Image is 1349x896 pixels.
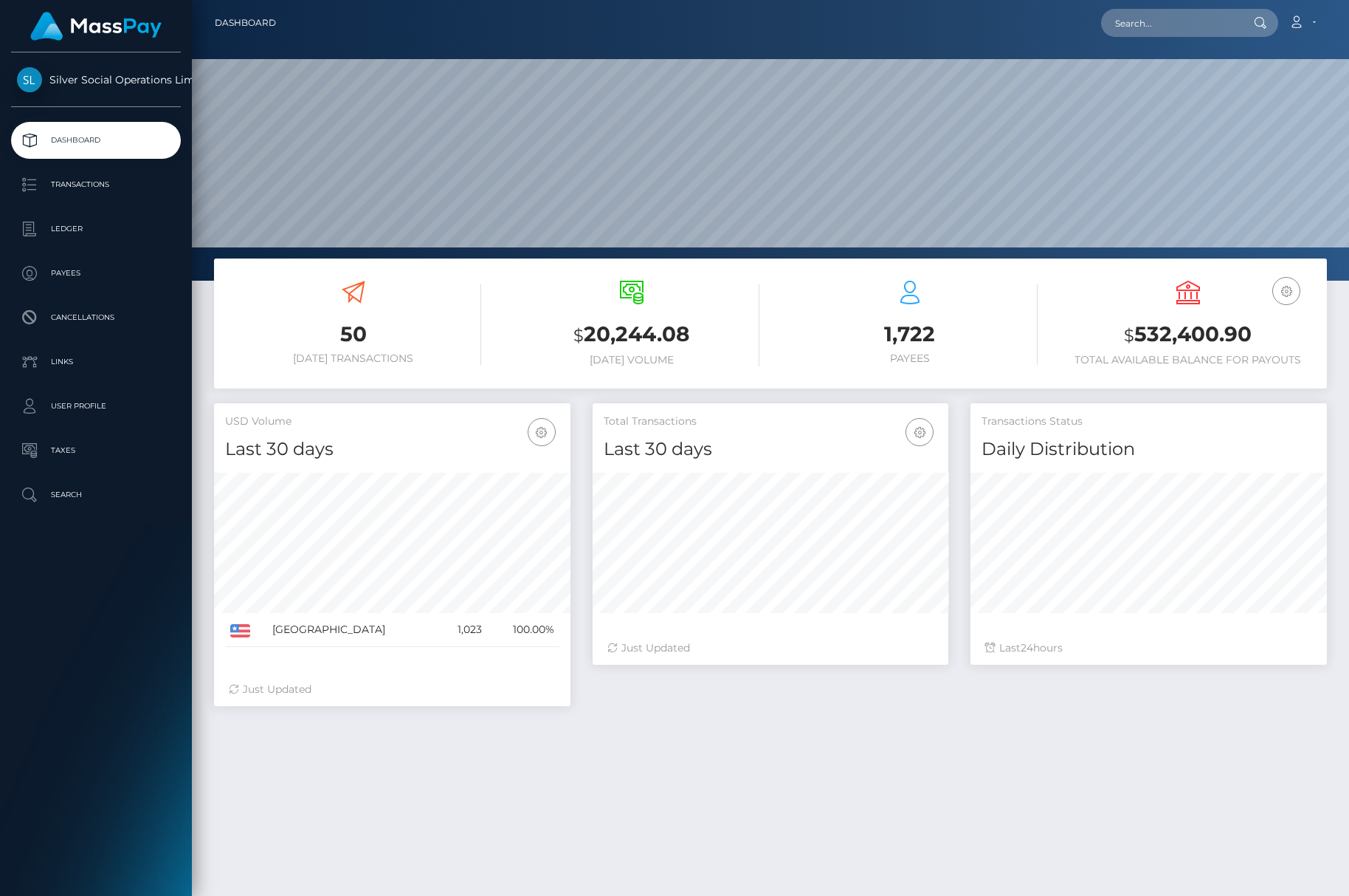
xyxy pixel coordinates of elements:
[17,307,175,329] p: Cancellations
[225,352,481,365] h6: [DATE] Transactions
[981,414,1316,429] h5: Transactions Status
[11,388,181,425] a: User Profile
[782,320,1038,349] h3: 1,722
[11,166,181,203] a: Transactions
[573,325,584,346] small: $
[1124,325,1134,346] small: $
[503,320,759,350] h3: 20,244.08
[981,437,1316,462] h4: Daily Distribution
[11,255,181,292] a: Payees
[11,343,181,380] a: Links
[11,211,181,247] a: Ledger
[17,351,175,373] p: Links
[225,414,559,429] h5: USD Volume
[1101,9,1240,37] input: Search...
[17,129,175,151] p: Dashboard
[503,354,759,366] h6: [DATE] Volume
[487,613,559,647] td: 100.00%
[225,320,481,349] h3: 50
[11,122,181,159] a: Dashboard
[17,262,175,284] p: Payees
[782,352,1038,365] h6: Payees
[17,174,175,196] p: Transactions
[985,640,1312,656] div: Last hours
[17,67,42,92] img: Silver Social Operations Limited
[230,624,250,637] img: US.png
[1060,320,1316,350] h3: 532,400.90
[17,218,175,240] p: Ledger
[604,414,938,429] h5: Total Transactions
[229,682,556,697] div: Just Updated
[604,437,938,462] h4: Last 30 days
[17,484,175,506] p: Search
[607,640,934,656] div: Just Updated
[1060,354,1316,366] h6: Total Available Balance for Payouts
[1021,641,1033,654] span: 24
[225,437,559,462] h4: Last 30 days
[11,299,181,336] a: Cancellations
[11,476,181,513] a: Search
[17,440,175,462] p: Taxes
[11,73,181,86] span: Silver Social Operations Limited
[30,12,162,41] img: MassPay Logo
[11,432,181,469] a: Taxes
[439,613,487,647] td: 1,023
[267,613,439,647] td: [GEOGRAPHIC_DATA]
[17,395,175,417] p: User Profile
[215,7,276,38] a: Dashboard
